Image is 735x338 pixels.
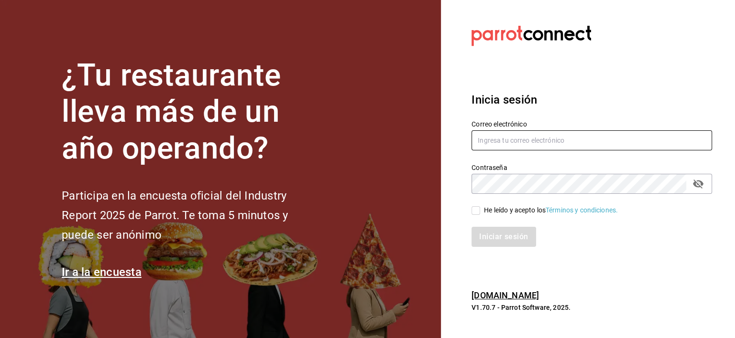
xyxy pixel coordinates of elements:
[484,205,618,215] div: He leído y acepto los
[472,164,712,170] label: Contraseña
[472,290,539,300] a: [DOMAIN_NAME]
[472,130,712,150] input: Ingresa tu correo electrónico
[62,186,320,244] h2: Participa en la encuesta oficial del Industry Report 2025 de Parrot. Te toma 5 minutos y puede se...
[62,265,142,279] a: Ir a la encuesta
[546,206,618,214] a: Términos y condiciones.
[690,176,706,192] button: passwordField
[472,91,712,108] h3: Inicia sesión
[62,57,320,167] h1: ¿Tu restaurante lleva más de un año operando?
[472,120,712,127] label: Correo electrónico
[472,303,712,312] p: V1.70.7 - Parrot Software, 2025.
